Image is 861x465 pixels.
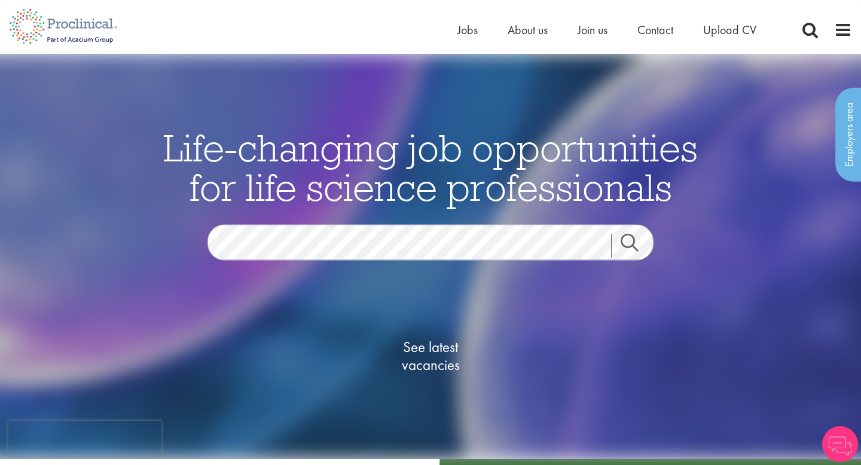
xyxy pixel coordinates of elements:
a: See latestvacancies [371,290,490,421]
a: Jobs [457,22,478,38]
a: About us [508,22,548,38]
a: Join us [578,22,607,38]
a: Contact [637,22,673,38]
a: Job search submit button [611,233,662,257]
img: Chatbot [822,426,858,462]
iframe: reCAPTCHA [8,421,161,457]
span: See latest vacancies [371,338,490,374]
span: Life-changing job opportunities for life science professionals [163,123,698,210]
a: Upload CV [703,22,756,38]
